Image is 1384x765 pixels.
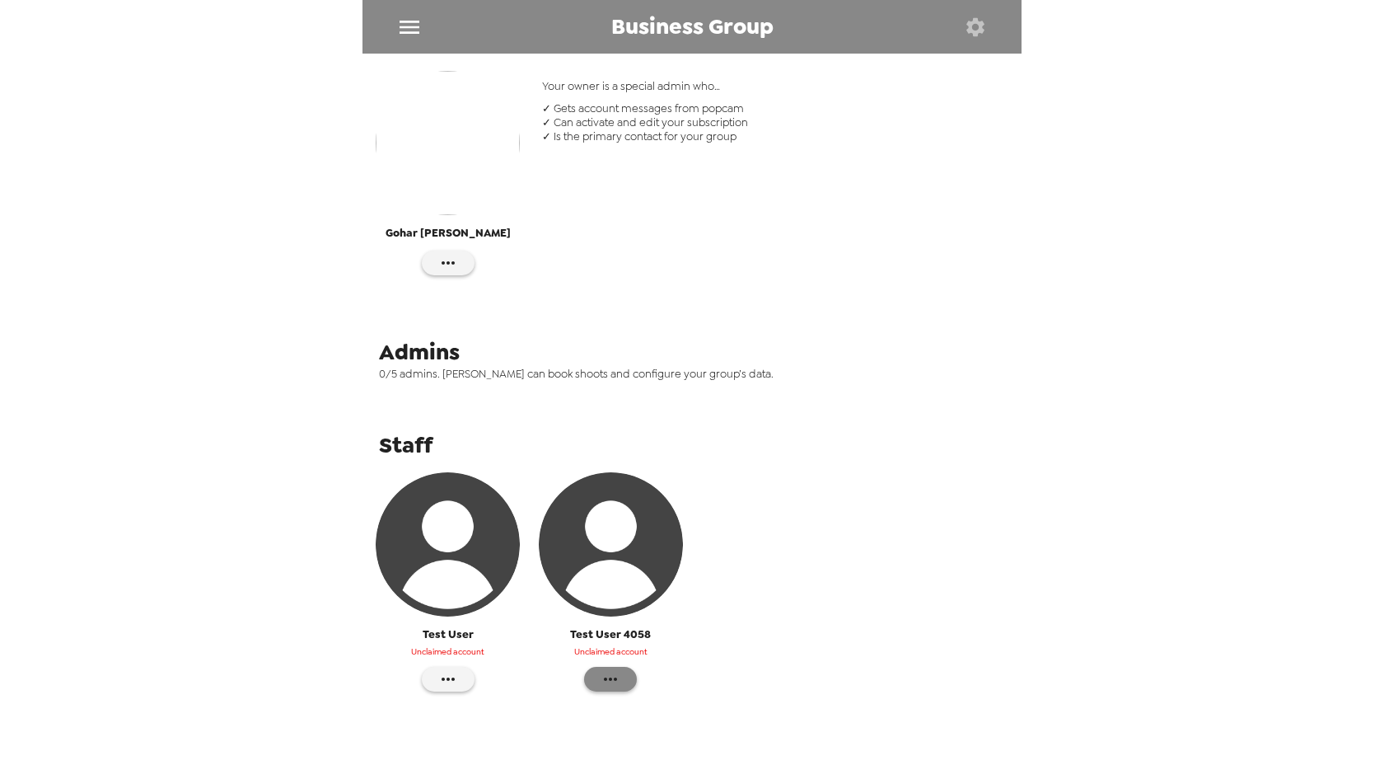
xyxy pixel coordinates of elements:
[379,367,1017,381] span: 0/5 admins. [PERSON_NAME] can book shoots and configure your group’s data.
[379,430,432,460] span: Staff
[570,625,651,644] span: Test User 4058
[574,645,648,659] span: Unclaimed account
[542,79,1006,93] span: Your owner is a special admin who…
[611,16,774,38] span: Business Group
[379,337,460,367] span: Admins
[542,115,1006,129] span: ✓ Can activate and edit your subscription
[386,223,511,242] span: Gohar [PERSON_NAME]
[423,625,474,644] span: Test User
[376,472,520,667] button: Test UserUnclaimed account
[542,129,1006,143] span: ✓ Is the primary contact for your group
[376,71,520,251] button: Gohar [PERSON_NAME]
[539,472,683,667] button: Test User 4058Unclaimed account
[411,645,484,659] span: Unclaimed account
[542,101,1006,115] span: ✓ Gets account messages from popcam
